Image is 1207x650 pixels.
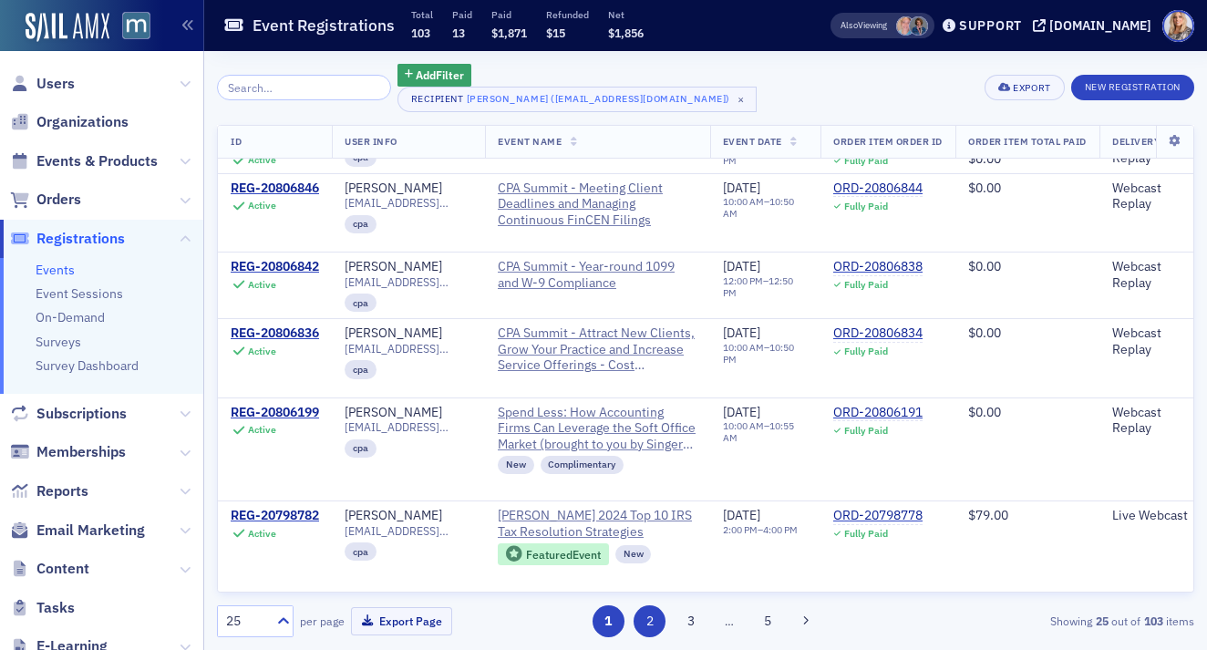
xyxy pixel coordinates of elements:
a: ORD-20806838 [833,259,923,275]
div: REG-20806846 [231,181,319,197]
a: ORD-20806191 [833,405,923,421]
button: Recipient[PERSON_NAME] ([EMAIL_ADDRESS][DOMAIN_NAME])× [397,87,757,112]
div: Webcast Replay [1112,181,1203,212]
span: [DATE] [723,180,760,196]
span: [EMAIL_ADDRESS][DOMAIN_NAME] [345,275,472,289]
time: 2:00 PM [723,523,758,536]
div: [PERSON_NAME] [345,259,442,275]
div: [DOMAIN_NAME] [1049,17,1151,34]
strong: 103 [1140,613,1166,629]
div: – [723,342,809,366]
div: [PERSON_NAME] [345,181,442,197]
span: $0.00 [968,404,1001,420]
span: Tasks [36,598,75,618]
span: … [717,613,742,629]
span: Content [36,559,89,579]
div: Fully Paid [844,528,888,540]
div: cpa [345,294,377,312]
span: $79.00 [968,507,1008,523]
a: View Homepage [109,12,150,43]
span: CPA Summit - Meeting Client Deadlines and Managing Continuous FinCEN Filings [498,181,697,229]
a: Subscriptions [10,404,127,424]
button: AddFilter [397,64,472,87]
span: $0.00 [968,258,1001,274]
div: Also [841,19,858,31]
span: Orders [36,190,81,210]
time: 10:50 PM [723,341,794,366]
div: cpa [345,439,377,458]
span: Profile [1162,10,1194,42]
span: 103 [411,26,430,40]
span: Order Item Order ID [833,135,943,148]
a: CPA Summit - Attract New Clients, Grow Your Practice and Increase Service Offerings - Cost Segreg... [498,325,697,374]
div: Support [959,17,1022,34]
div: cpa [345,360,377,378]
div: New [615,545,652,563]
a: Memberships [10,442,126,462]
div: [PERSON_NAME] ([EMAIL_ADDRESS][DOMAIN_NAME]) [467,89,730,108]
a: REG-20806199 [231,405,319,421]
div: Active [248,154,276,166]
time: 4:00 PM [763,523,798,536]
a: Users [10,74,75,94]
span: [EMAIL_ADDRESS][DOMAIN_NAME] [345,342,472,356]
a: REG-20806842 [231,259,319,275]
span: Memberships [36,442,126,462]
span: $15 [546,26,565,40]
a: CPA Summit - Year-round 1099 and W-9 Compliance [498,259,697,291]
time: 12:50 PM [723,274,793,299]
a: Surveys [36,334,81,350]
button: 5 [752,605,784,637]
div: Fully Paid [844,279,888,291]
time: 10:00 AM [723,195,764,208]
p: Refunded [546,8,589,21]
a: Events & Products [10,151,158,171]
span: [DATE] [723,325,760,341]
time: 12:00 PM [723,274,763,287]
span: Events & Products [36,151,158,171]
p: Paid [452,8,472,21]
span: Viewing [841,19,887,32]
span: [EMAIL_ADDRESS][DOMAIN_NAME] [345,196,472,210]
a: [PERSON_NAME] [345,405,442,421]
span: [EMAIL_ADDRESS][DOMAIN_NAME] [345,524,472,538]
a: Registrations [10,229,125,249]
a: Event Sessions [36,285,123,302]
span: [DATE] [723,404,760,420]
a: Spend Less: How Accounting Firms Can Leverage the Soft Office Market (brought to you by Singer Da... [498,405,697,453]
div: Active [248,528,276,540]
div: Active [248,346,276,357]
a: REG-20806836 [231,325,319,342]
a: [PERSON_NAME] [345,508,442,524]
span: $0.00 [968,150,1001,166]
div: Active [248,424,276,436]
p: Total [411,8,433,21]
a: SailAMX [26,13,109,42]
button: Export [985,75,1064,100]
a: ORD-20806834 [833,325,923,342]
span: Don Farmer’s 2024 Top 10 IRS Tax Resolution Strategies [498,508,697,540]
p: Paid [491,8,527,21]
div: Webcast Replay [1112,259,1203,291]
div: ORD-20806844 [833,181,923,197]
a: Reports [10,481,88,501]
div: ORD-20798778 [833,508,923,524]
a: [PERSON_NAME] [345,325,442,342]
span: Delivery Format [1112,135,1203,148]
span: Registrations [36,229,125,249]
div: – [723,275,809,299]
div: – [723,196,809,220]
label: per page [300,613,345,629]
div: REG-20798782 [231,508,319,524]
span: Reports [36,481,88,501]
div: Webcast Replay [1112,405,1203,437]
span: Organizations [36,112,129,132]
